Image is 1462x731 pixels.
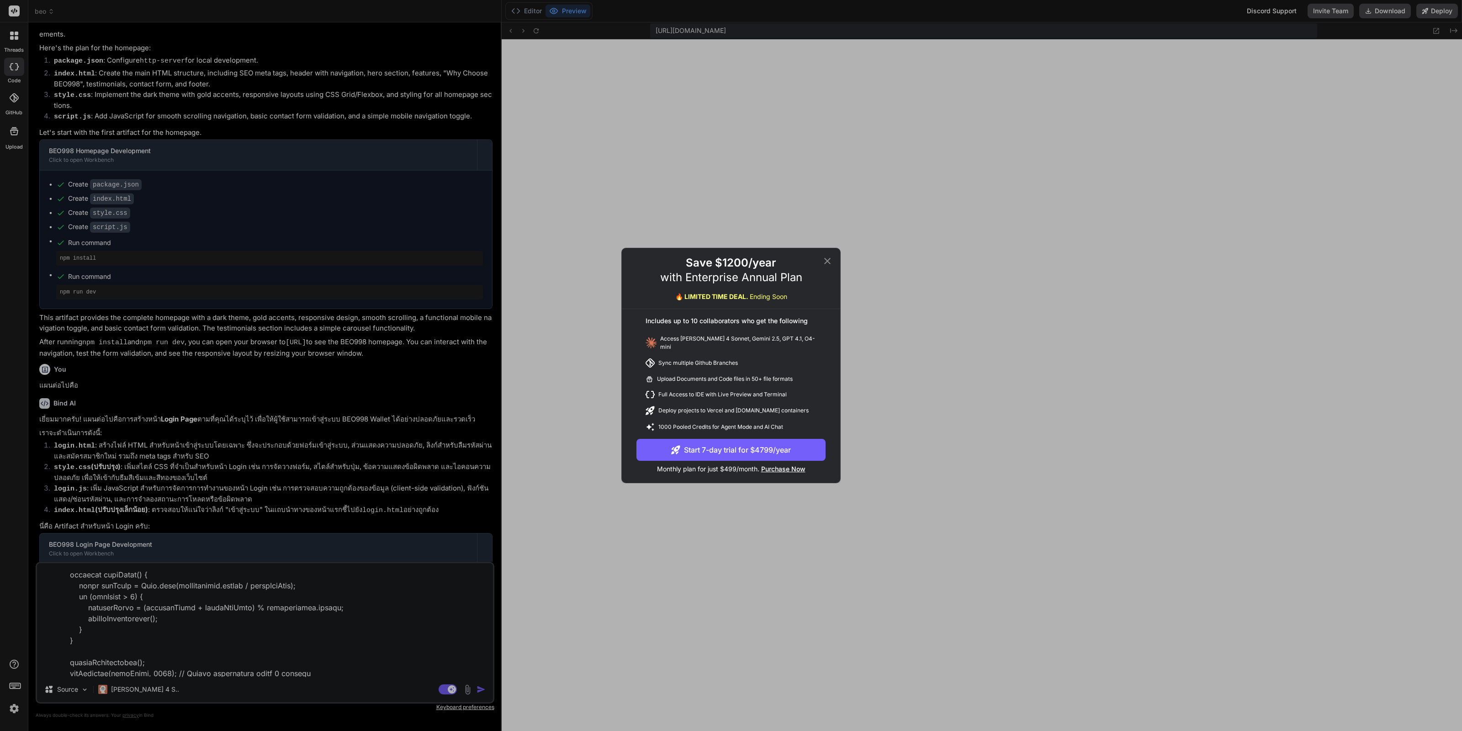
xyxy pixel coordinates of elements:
[686,256,776,270] h2: Save $1200/year
[761,465,805,473] span: Purchase Now
[636,387,826,402] div: Full Access to IDE with Live Preview and Terminal
[636,439,826,461] button: Start 7-day trial for $4799/year
[636,371,826,387] div: Upload Documents and Code files in 50+ file formats
[636,331,826,355] div: Access [PERSON_NAME] 4 Sonnet, Gemini 2.5, GPT 4.1, O4-mini
[636,355,826,371] div: Sync multiple Github Branches
[636,461,826,474] p: Monthly plan for just $499/month.
[636,402,826,419] div: Deploy projects to Vercel and [DOMAIN_NAME] containers
[750,293,787,300] span: Ending Soon
[636,316,826,331] div: Includes up to 10 collaborators who get the following
[675,292,787,301] div: 🔥 LIMITED TIME DEAL.
[660,270,802,285] p: with Enterprise Annual Plan
[636,419,826,435] div: 1000 Pooled Credits for Agent Mode and AI Chat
